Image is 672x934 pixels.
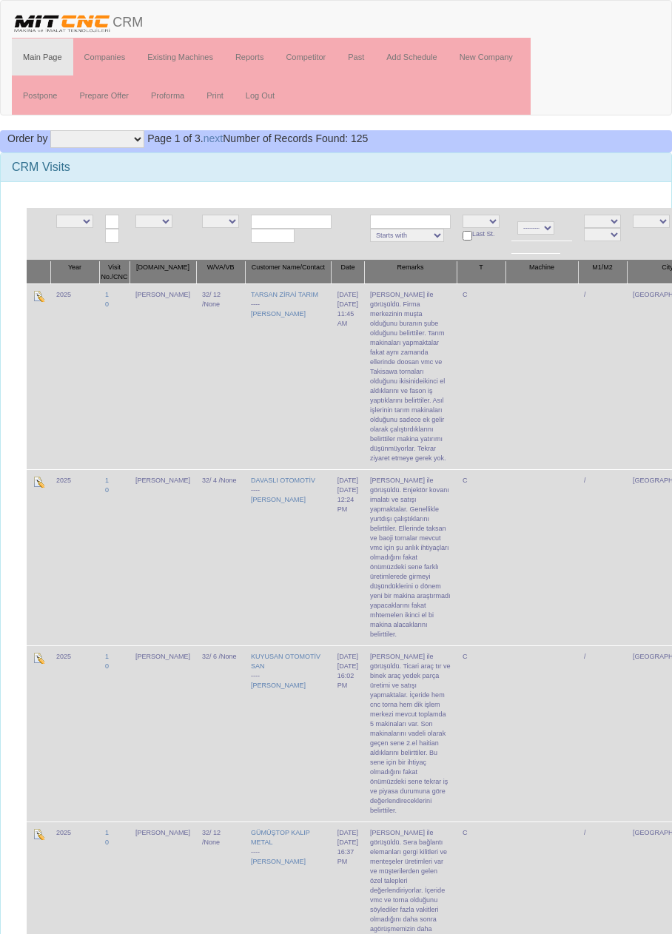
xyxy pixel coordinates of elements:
a: Reports [224,38,275,75]
a: Print [195,77,235,114]
span: Number of Records Found: 125 [147,132,368,144]
td: [PERSON_NAME] [130,645,196,822]
div: [DATE] 11:45 AM [337,300,358,329]
a: next [204,132,223,144]
td: C [457,283,505,469]
th: M1/M2 [578,261,627,284]
td: 2025 [50,469,99,645]
a: New Company [448,38,524,75]
a: CRM [1,1,154,38]
td: [PERSON_NAME] ile görüşüldü. Ticari araç tır ve binek araç yedek parça üretimi ve satışı yapmakta... [364,645,457,822]
div: [DATE] 16:02 PM [337,662,358,691]
a: DAVASLI OTOMOTİV [251,477,315,484]
th: W/VA/VB [196,261,245,284]
td: / [578,283,627,469]
a: [PERSON_NAME] [251,496,306,503]
a: Past [337,38,375,75]
td: / [578,469,627,645]
td: ---- [245,469,332,645]
a: 1 [105,477,109,484]
a: [PERSON_NAME] [251,310,306,318]
a: GÜMÜŞTOP KALIP METAL [251,829,310,846]
a: Add Schedule [375,38,448,75]
th: Year [50,261,99,284]
a: Competitor [275,38,337,75]
a: 0 [105,662,109,670]
td: [PERSON_NAME] ile görüşüldü. Firma merkezinin muşta olduğunu buranın şube olduğunu belirttiler. T... [364,283,457,469]
td: [PERSON_NAME] [130,469,196,645]
td: [DATE] [332,283,364,469]
a: TARSAN ZİRAİ TARIM [251,291,318,298]
div: [DATE] 12:24 PM [337,486,358,514]
td: 2025 [50,645,99,822]
td: ---- [245,283,332,469]
span: Page 1 of 3. [147,132,204,144]
a: Log Out [235,77,286,114]
th: Date [332,261,364,284]
a: Companies [73,38,137,75]
th: Visit No./CNC [99,261,130,284]
td: [DATE] [332,469,364,645]
th: [DOMAIN_NAME] [130,261,196,284]
img: Edit [33,476,44,488]
td: C [457,469,505,645]
td: 32/ 6 /None [196,645,245,822]
img: header.png [12,12,112,34]
a: Postpone [12,77,68,114]
img: Edit [33,828,44,840]
a: 1 [105,653,109,660]
img: Edit [33,652,44,664]
div: [DATE] 16:37 PM [337,838,358,867]
a: Main Page [12,38,73,75]
a: Proforma [140,77,195,114]
img: Edit [33,290,44,302]
th: Remarks [364,261,457,284]
a: 0 [105,839,109,846]
th: Machine [505,261,578,284]
td: [PERSON_NAME] [130,283,196,469]
td: / [578,645,627,822]
a: 0 [105,486,109,494]
td: [DATE] [332,645,364,822]
a: Existing Machines [136,38,224,75]
td: C [457,645,505,822]
a: 1 [105,829,109,836]
td: [PERSON_NAME] ile görüşüldü. Enjektör kovanı imalatı ve satışı yapmaktalar. Genellikle yurtdışı ç... [364,469,457,645]
td: ---- [245,645,332,822]
th: T [457,261,505,284]
a: 0 [105,300,109,308]
a: Prepare Offer [68,77,139,114]
a: [PERSON_NAME] [251,682,306,689]
a: KUYUSAN OTOMOTİV SAN [251,653,320,670]
th: Customer Name/Contact [245,261,332,284]
td: 32/ 4 /None [196,469,245,645]
td: 32/ 12 /None [196,283,245,469]
a: [PERSON_NAME] [251,858,306,865]
a: 1 [105,291,109,298]
td: 2025 [50,283,99,469]
td: Last St. [457,208,505,261]
h3: CRM Visits [12,161,660,174]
